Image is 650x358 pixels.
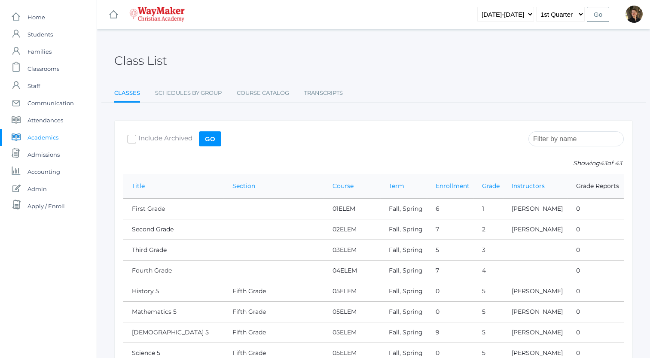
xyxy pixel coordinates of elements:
[132,349,160,357] a: Science 5
[380,199,427,219] td: Fall, Spring
[232,182,255,190] a: Section
[512,287,563,295] a: [PERSON_NAME]
[27,94,74,112] span: Communication
[576,205,580,212] a: 0
[568,174,624,199] th: Grade Reports
[512,205,563,212] a: [PERSON_NAME]
[27,163,60,180] span: Accounting
[576,267,580,274] a: 0
[224,322,324,343] td: Fifth Grade
[333,349,357,357] a: 05ELEM
[27,77,40,94] span: Staff
[132,328,209,336] a: [DEMOGRAPHIC_DATA] 5
[576,328,580,336] a: 0
[626,6,643,23] div: Dianna Renz
[576,308,580,316] a: 0
[333,328,357,336] a: 05ELEM
[333,308,357,316] a: 05ELEM
[132,205,165,212] a: First Grade
[114,85,140,103] a: Classes
[27,197,65,215] span: Apply / Enroll
[123,159,624,168] p: Showing of 43
[528,131,624,146] input: Filter by name
[132,308,177,316] a: Mathematics 5
[224,281,324,302] td: Fifth Grade
[473,240,503,261] td: 3
[512,182,545,190] a: Instructors
[333,205,355,212] a: 01ELEM
[473,302,503,322] td: 5
[128,135,136,143] input: Include Archived
[132,267,172,274] a: Fourth Grade
[27,9,45,26] span: Home
[436,349,439,357] a: 0
[380,219,427,240] td: Fall, Spring
[473,261,503,281] td: 4
[482,182,500,190] a: Grade
[199,131,221,146] input: Go
[473,322,503,343] td: 5
[129,7,185,22] img: waymaker-logo-stack-white-1602f2b1af18da31a5905e9982d058868370996dac5278e84edea6dabf9a3315.png
[237,85,289,102] a: Course Catalog
[436,308,439,316] a: 0
[587,7,609,22] input: Go
[576,246,580,254] a: 0
[114,54,167,67] h2: Class List
[27,43,52,60] span: Families
[473,199,503,219] td: 1
[576,225,580,233] a: 0
[380,240,427,261] td: Fall, Spring
[304,85,343,102] a: Transcripts
[436,182,470,190] a: Enrollment
[27,112,63,129] span: Attendances
[27,26,53,43] span: Students
[380,302,427,322] td: Fall, Spring
[132,182,145,190] a: Title
[512,349,563,357] a: [PERSON_NAME]
[136,133,192,144] span: Include Archived
[333,267,357,274] a: 04ELEM
[27,129,58,146] span: Academics
[380,322,427,343] td: Fall, Spring
[473,219,503,240] td: 2
[436,205,439,212] a: 6
[155,85,222,102] a: Schedules By Group
[436,267,439,274] a: 7
[436,328,439,336] a: 9
[512,225,563,233] a: [PERSON_NAME]
[380,281,427,302] td: Fall, Spring
[576,349,580,357] a: 0
[333,287,357,295] a: 05ELEM
[132,287,159,295] a: History 5
[27,146,60,163] span: Admissions
[132,225,174,233] a: Second Grade
[473,281,503,302] td: 5
[27,60,59,77] span: Classrooms
[512,328,563,336] a: [PERSON_NAME]
[333,225,357,233] a: 02ELEM
[436,287,439,295] a: 0
[380,261,427,281] td: Fall, Spring
[224,302,324,322] td: Fifth Grade
[333,182,354,190] a: Course
[132,246,167,254] a: Third Grade
[512,308,563,316] a: [PERSON_NAME]
[600,159,607,167] span: 43
[436,225,439,233] a: 7
[27,180,47,197] span: Admin
[436,246,439,254] a: 5
[576,287,580,295] a: 0
[333,246,357,254] a: 03ELEM
[389,182,404,190] a: Term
